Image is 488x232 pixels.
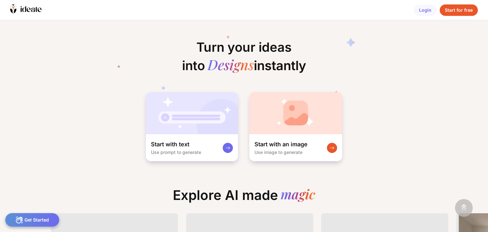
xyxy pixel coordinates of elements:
div: Explore AI made [168,187,320,208]
div: Start for free [440,4,478,16]
div: Login [414,4,437,16]
img: startWithImageCardBg.jpg [249,92,342,134]
div: Use prompt to generate [151,149,201,155]
div: magic [281,187,315,203]
img: startWithTextCardBg.jpg [146,92,238,134]
div: Use image to generate [254,149,302,155]
div: Get Started [5,213,59,227]
div: Start with text [151,141,189,148]
div: Start with an image [254,141,308,148]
